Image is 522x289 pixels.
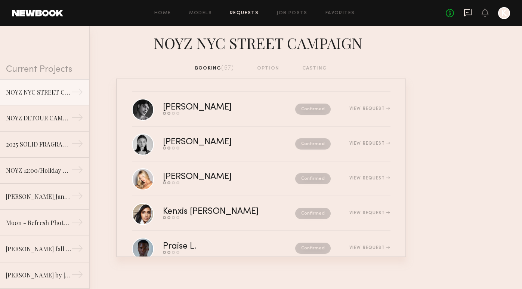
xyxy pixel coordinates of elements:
[230,11,259,16] a: Requests
[295,104,331,115] nb-request-status: Confirmed
[154,11,171,16] a: Home
[349,211,390,215] div: View Request
[132,92,390,127] a: [PERSON_NAME]ConfirmedView Request
[132,162,390,196] a: [PERSON_NAME]ConfirmedView Request
[71,216,83,231] div: →
[71,268,83,283] div: →
[163,103,263,112] div: [PERSON_NAME]
[6,218,71,227] div: Moon - Refresh Photoshoot
[6,88,71,97] div: NOYZ NYC STREET CAMPAIGN
[295,243,331,254] nb-request-status: Confirmed
[6,140,71,149] div: 2025 SOLID FRAGRANCE CAMPAIGN
[349,246,390,250] div: View Request
[349,176,390,181] div: View Request
[132,196,390,231] a: Kenxis [PERSON_NAME]ConfirmedView Request
[71,190,83,205] div: →
[132,127,390,162] a: [PERSON_NAME]ConfirmedView Request
[189,11,212,16] a: Models
[71,164,83,179] div: →
[6,192,71,201] div: [PERSON_NAME] January Launch - Photoshoot & Video shoot
[325,11,355,16] a: Favorites
[6,245,71,253] div: [PERSON_NAME] fall 2020 video shoot
[163,138,263,147] div: [PERSON_NAME]
[6,271,71,280] div: [PERSON_NAME] by [PERSON_NAME] 2020 fall photoshoot
[295,138,331,150] nb-request-status: Confirmed
[71,242,83,257] div: →
[163,242,246,251] div: Praise L.
[295,173,331,184] nb-request-status: Confirmed
[71,111,83,126] div: →
[163,207,277,216] div: Kenxis [PERSON_NAME]
[71,138,83,153] div: →
[116,32,406,52] div: NOYZ NYC STREET CAMPAIGN
[6,166,71,175] div: NOYZ 12:00/Holiday Shoot
[163,173,263,181] div: [PERSON_NAME]
[295,208,331,219] nb-request-status: Confirmed
[498,7,510,19] a: K
[132,231,390,266] a: Praise L.ConfirmedView Request
[6,114,71,123] div: NOYZ DETOUR CAMPAIGN SHOOT
[277,11,308,16] a: Job Posts
[349,141,390,146] div: View Request
[349,107,390,111] div: View Request
[71,86,83,101] div: →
